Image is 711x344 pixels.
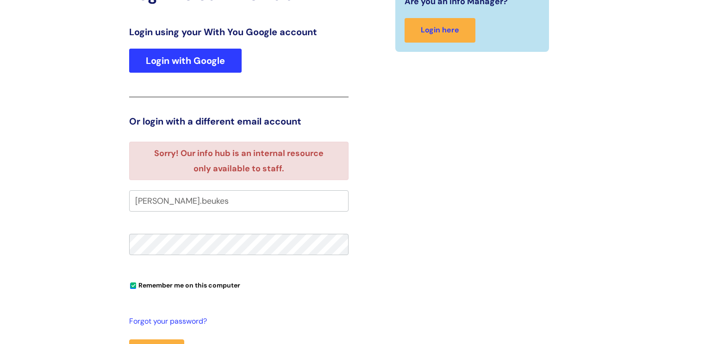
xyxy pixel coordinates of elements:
label: Remember me on this computer [129,279,240,289]
a: Login here [405,18,475,43]
input: Remember me on this computer [130,283,136,289]
div: You can uncheck this option if you're logging in from a shared device [129,277,349,292]
h3: Login using your With You Google account [129,26,349,38]
a: Login with Google [129,49,242,73]
input: Your e-mail address [129,190,349,212]
h3: Or login with a different email account [129,116,349,127]
a: Forgot your password? [129,315,344,328]
li: Sorry! Our info hub is an internal resource only available to staff. [145,146,332,176]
